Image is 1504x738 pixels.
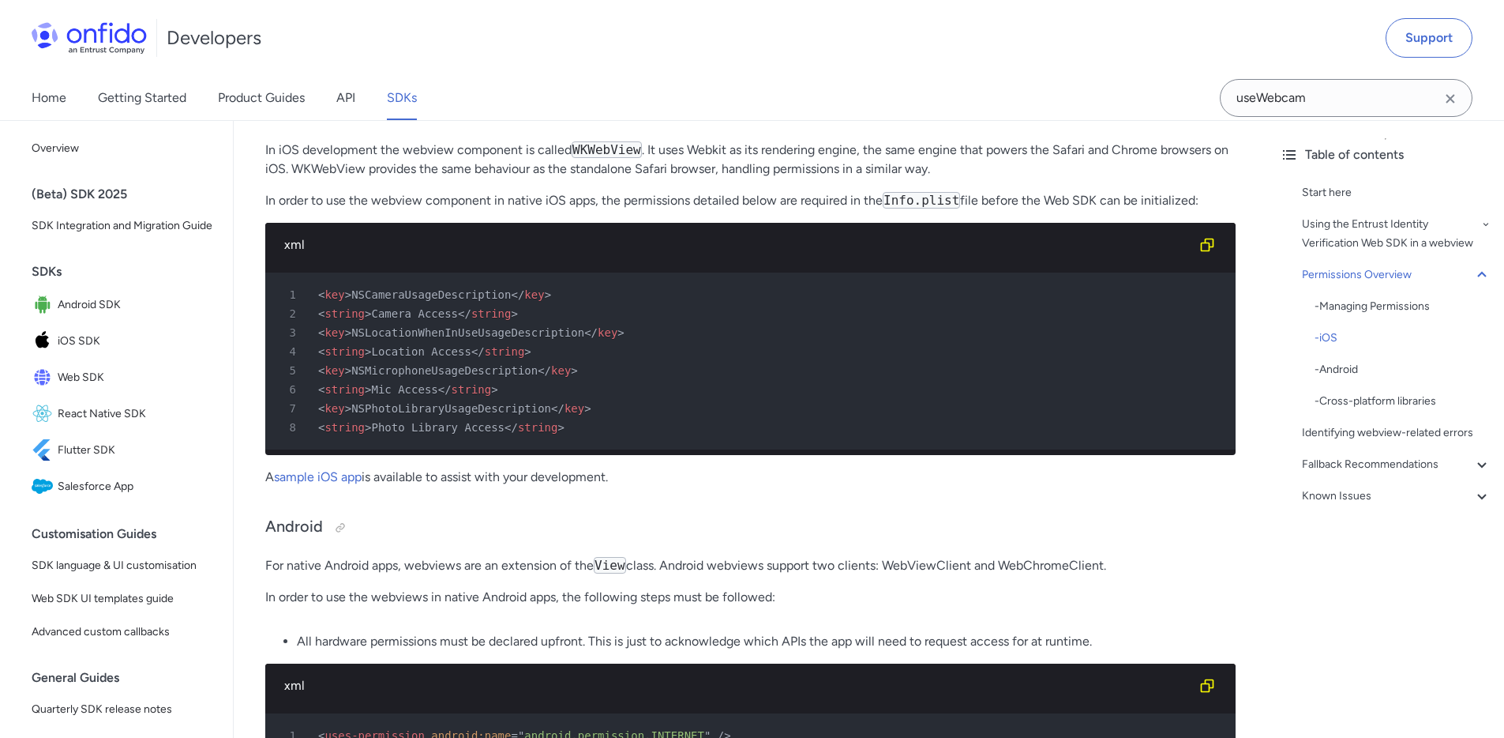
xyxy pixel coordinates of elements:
span: string [324,421,365,434]
span: > [345,402,351,415]
a: IconWeb SDKWeb SDK [25,360,220,395]
span: < [318,383,324,396]
a: SDK Integration and Migration Guide [25,210,220,242]
a: API [336,76,355,120]
a: Start here [1302,183,1491,202]
a: Product Guides [218,76,305,120]
span: key [564,402,584,415]
span: string [471,307,512,320]
code: WKWebView [572,141,642,158]
a: Home [32,76,66,120]
span: Advanced custom callbacks [32,623,214,642]
span: > [345,288,351,301]
span: > [365,383,371,396]
span: Overview [32,139,214,158]
span: key [524,288,544,301]
a: Web SDK UI templates guide [25,583,220,615]
span: key [324,364,344,377]
code: View [594,557,626,574]
span: > [617,326,624,339]
span: </ [584,326,598,339]
span: < [318,307,324,320]
span: > [545,288,551,301]
span: SDK Integration and Migration Guide [32,217,214,235]
span: </ [511,288,524,301]
span: < [318,288,324,301]
span: string [452,383,492,396]
span: Camera Access [371,307,458,320]
img: IconiOS SDK [32,330,58,352]
a: Permissions Overview [1302,265,1491,284]
span: </ [504,421,518,434]
span: > [557,421,564,434]
span: 7 [272,399,307,418]
img: IconAndroid SDK [32,294,58,316]
a: Support [1386,18,1472,58]
span: key [324,402,344,415]
span: SDK language & UI customisation [32,556,214,575]
span: NSMicrophoneUsageDescription [351,364,538,377]
h3: Android [265,515,1236,540]
div: (Beta) SDK 2025 [32,179,227,210]
img: IconSalesforce App [32,476,58,498]
img: IconFlutter SDK [32,439,58,461]
div: Fallback Recommendations [1302,455,1491,474]
a: IconiOS SDKiOS SDK [25,324,220,359]
code: Info.plist [883,192,960,209]
p: For native Android apps, webviews are an extension of the class. Android webviews support two cli... [265,556,1236,575]
input: Onfido search input field [1220,79,1472,117]
span: string [324,383,365,396]
svg: Clear search field button [1441,89,1460,108]
a: Quarterly SDK release notes [25,694,220,725]
a: Known Issues [1302,487,1491,506]
span: > [365,307,371,320]
span: </ [538,364,551,377]
a: SDKs [387,76,417,120]
span: </ [458,307,471,320]
span: </ [551,402,564,415]
div: SDKs [32,256,227,288]
span: < [318,421,324,434]
a: IconFlutter SDKFlutter SDK [25,433,220,468]
div: Customisation Guides [32,518,227,550]
div: xml [284,676,1191,695]
span: key [598,326,617,339]
div: - Managing Permissions [1315,297,1491,316]
div: General Guides [32,662,227,694]
div: Table of contents [1280,145,1491,164]
a: Overview [25,133,220,164]
a: SDK language & UI customisation [25,550,220,582]
span: < [318,364,324,377]
span: 6 [272,380,307,399]
span: </ [438,383,452,396]
a: IconAndroid SDKAndroid SDK [25,288,220,322]
a: -Android [1315,360,1491,379]
span: > [365,345,371,358]
a: IconReact Native SDKReact Native SDK [25,397,220,431]
p: In order to use the webviews in native Android apps, the following steps must be followed: [265,588,1236,607]
button: Copy code snippet button [1191,229,1223,261]
span: 1 [272,285,307,304]
span: > [511,307,517,320]
span: React Native SDK [58,403,214,425]
a: IconSalesforce AppSalesforce App [25,469,220,504]
span: < [318,326,324,339]
span: > [345,326,351,339]
a: -Cross-platform libraries [1315,392,1491,411]
span: string [324,307,365,320]
span: string [324,345,365,358]
span: 2 [272,304,307,323]
span: string [518,421,558,434]
span: NSCameraUsageDescription [351,288,511,301]
a: -iOS [1315,329,1491,348]
span: Web SDK [58,367,214,389]
span: iOS SDK [58,330,214,352]
a: sample iOS app [274,469,362,484]
span: NSPhotoLibraryUsageDescription [351,402,551,415]
li: All hardware permissions must be declared upfront. This is just to acknowledge which APIs the app... [297,632,1236,651]
span: key [551,364,571,377]
span: 8 [272,418,307,437]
